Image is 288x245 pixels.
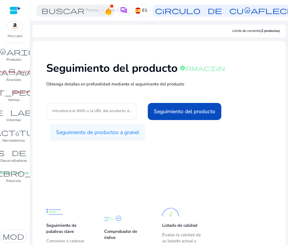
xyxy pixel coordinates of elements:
[3,232,82,240] font: modo oscuro
[6,77,21,82] font: Anuncios
[46,223,77,234] font: Seguimiento de palabras clave
[279,28,280,33] font: )
[7,22,23,31] img: amazon.svg
[50,124,145,141] button: Seguimiento de productos a granel
[0,158,27,163] font: Desarrolladores
[154,108,215,115] font: Seguimiento del producto
[46,204,63,221] img: Seguimiento de palabras clave
[148,103,221,120] button: Seguimiento del producto
[2,138,25,143] font: Herramientas
[6,117,21,122] font: Informes
[135,8,141,14] img: es.svg
[8,97,20,102] font: Ventas
[41,6,85,15] font: buscar
[162,223,197,228] font: Listado de calidad
[86,7,99,13] font: Prensa
[12,90,62,93] font: registro manual de fibra
[46,61,178,76] font: Seguimiento del producto
[6,57,21,62] font: Producto
[162,204,179,221] img: Listado de calidad
[8,33,23,39] font: Mercado
[260,28,279,33] font: (2 productos
[46,81,184,87] font: Obtenga detalles en profundidad mediante el seguimiento del producto
[56,129,139,136] font: Seguimiento de productos a granel
[102,8,103,13] font: /
[232,28,260,33] font: Límite de corriente
[104,210,121,227] img: Comprobador de índice
[104,229,137,240] font: Comprobador de índice
[142,8,147,13] font: ES
[180,64,225,72] font: información
[6,178,21,183] font: Recursos
[155,6,258,15] font: círculo de cuenta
